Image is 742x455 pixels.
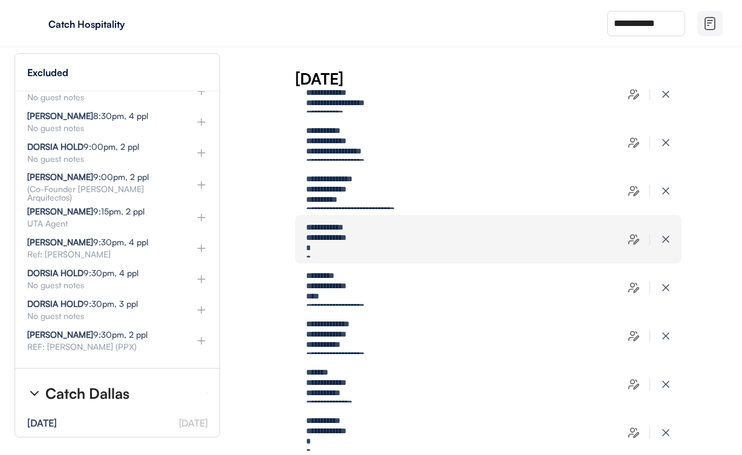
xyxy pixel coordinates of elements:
[27,418,57,428] div: [DATE]
[27,112,148,120] div: 8:30pm, 4 ppl
[660,233,672,245] img: x-close%20%283%29.svg
[27,155,176,163] div: No guest notes
[195,242,207,254] img: plus%20%281%29.svg
[27,312,176,320] div: No guest notes
[628,330,640,342] img: users-edit.svg
[27,172,93,182] strong: [PERSON_NAME]
[27,329,93,340] strong: [PERSON_NAME]
[628,282,640,294] img: users-edit.svg
[179,417,207,429] font: [DATE]
[628,378,640,390] img: users-edit.svg
[628,137,640,149] img: users-edit.svg
[195,179,207,191] img: plus%20%281%29.svg
[660,88,672,100] img: x-close%20%283%29.svg
[27,298,83,309] strong: DORSIA HOLD
[27,268,83,278] strong: DORSIA HOLD
[27,281,176,289] div: No guest notes
[27,124,176,132] div: No guest notes
[45,386,129,401] div: Catch Dallas
[195,147,207,159] img: plus%20%281%29.svg
[195,304,207,316] img: plus%20%281%29.svg
[660,330,672,342] img: x-close%20%283%29.svg
[27,173,149,181] div: 9:00pm, 2 ppl
[27,207,145,216] div: 9:15pm, 2 ppl
[195,85,207,97] img: plus%20%281%29.svg
[27,250,176,259] div: Ref: [PERSON_NAME]
[295,68,742,89] div: [DATE]
[27,111,93,121] strong: [PERSON_NAME]
[660,282,672,294] img: x-close%20%283%29.svg
[703,16,717,31] img: file-02.svg
[628,427,640,439] img: users-edit.svg
[660,185,672,197] img: x-close%20%283%29.svg
[48,19,201,29] div: Catch Hospitality
[27,185,176,202] div: (Co-Founder [PERSON_NAME] Arquitectos)
[628,233,640,245] img: users-edit.svg
[195,116,207,128] img: plus%20%281%29.svg
[27,143,139,151] div: 9:00pm, 2 ppl
[660,427,672,439] img: x-close%20%283%29.svg
[27,343,176,351] div: REF: [PERSON_NAME] (PPX)
[195,273,207,285] img: plus%20%281%29.svg
[195,335,207,347] img: plus%20%281%29.svg
[27,237,93,247] strong: [PERSON_NAME]
[27,141,83,152] strong: DORSIA HOLD
[27,331,148,339] div: 9:30pm, 2 ppl
[27,269,138,277] div: 9:30pm, 4 ppl
[27,206,93,216] strong: [PERSON_NAME]
[24,14,44,33] img: yH5BAEAAAAALAAAAAABAAEAAAIBRAA7
[195,211,207,224] img: plus%20%281%29.svg
[628,88,640,100] img: users-edit.svg
[27,219,176,228] div: UTA Agent
[660,137,672,149] img: x-close%20%283%29.svg
[628,185,640,197] img: users-edit.svg
[27,300,138,308] div: 9:30pm, 3 ppl
[27,68,68,77] div: Excluded
[27,93,176,102] div: No guest notes
[27,386,42,401] img: chevron-right%20%281%29.svg
[660,378,672,390] img: x-close%20%283%29.svg
[27,238,148,247] div: 9:30pm, 4 ppl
